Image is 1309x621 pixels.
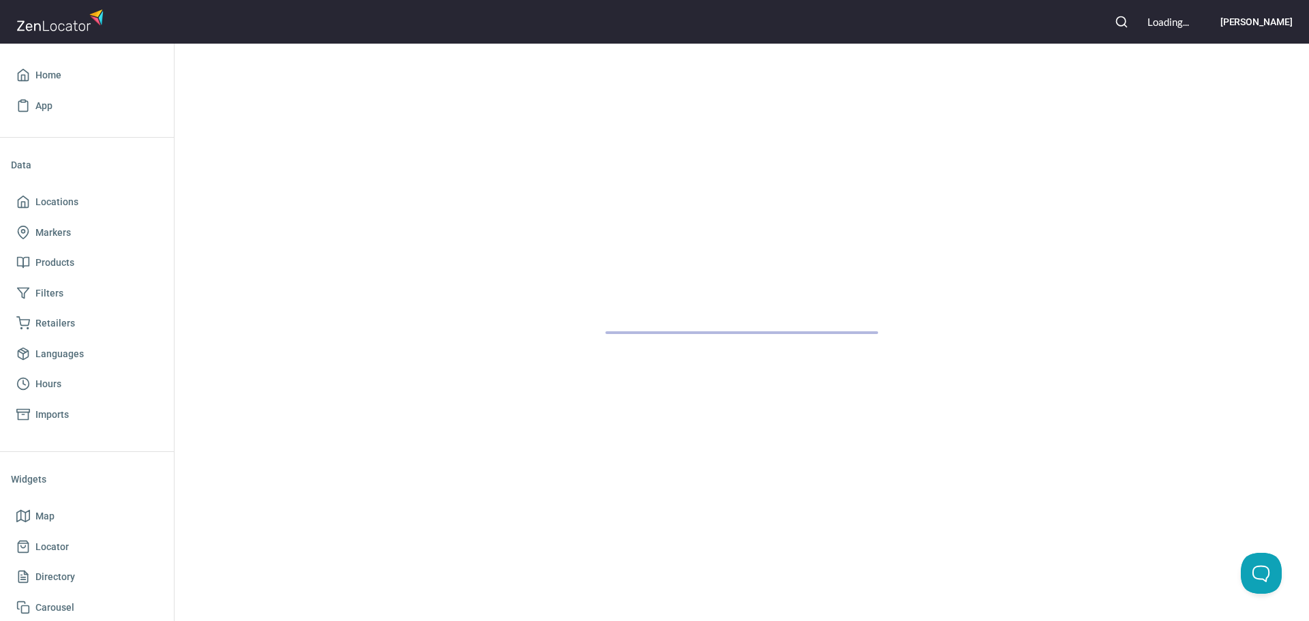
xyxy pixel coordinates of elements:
[35,194,78,211] span: Locations
[35,599,74,616] span: Carousel
[11,369,163,399] a: Hours
[11,339,163,369] a: Languages
[11,278,163,309] a: Filters
[1147,15,1189,29] div: Loading...
[35,376,61,393] span: Hours
[11,463,163,496] li: Widgets
[35,285,63,302] span: Filters
[1200,7,1293,37] button: [PERSON_NAME]
[35,67,61,84] span: Home
[11,217,163,248] a: Markers
[35,346,84,363] span: Languages
[16,5,108,35] img: zenlocator
[35,254,74,271] span: Products
[11,60,163,91] a: Home
[35,539,69,556] span: Locator
[11,187,163,217] a: Locations
[35,508,55,525] span: Map
[1220,14,1293,29] h6: [PERSON_NAME]
[35,224,71,241] span: Markers
[35,97,52,115] span: App
[11,532,163,562] a: Locator
[11,91,163,121] a: App
[11,308,163,339] a: Retailers
[1107,7,1137,37] button: Search
[11,149,163,181] li: Data
[1241,553,1282,594] iframe: Toggle Customer Support
[35,315,75,332] span: Retailers
[11,247,163,278] a: Products
[11,562,163,592] a: Directory
[35,406,69,423] span: Imports
[35,569,75,586] span: Directory
[11,399,163,430] a: Imports
[11,501,163,532] a: Map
